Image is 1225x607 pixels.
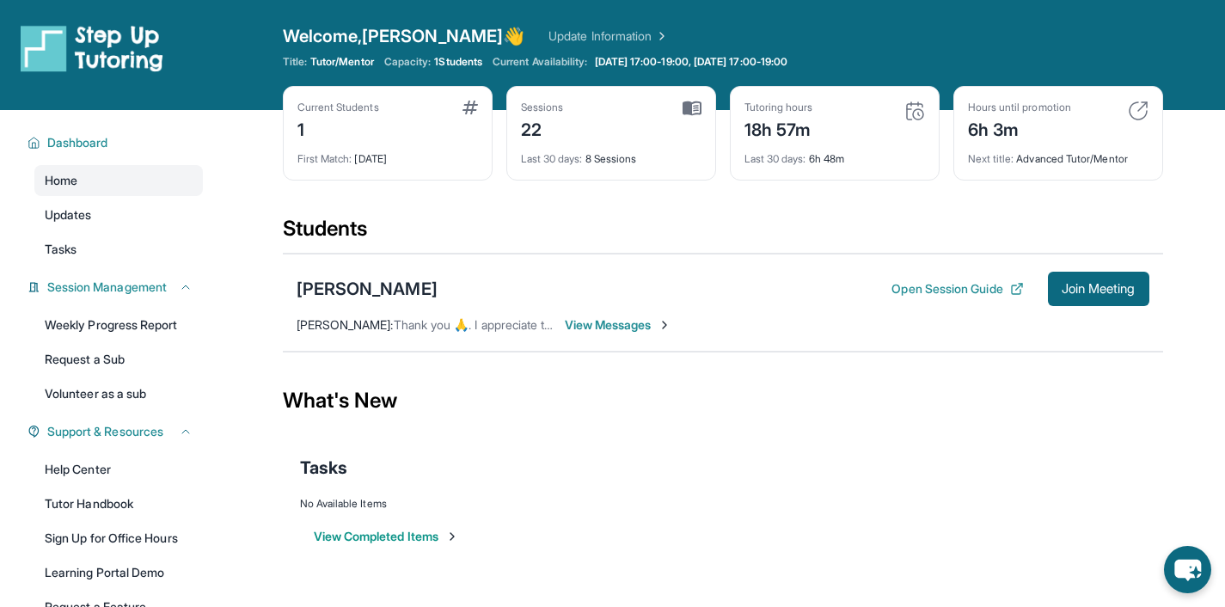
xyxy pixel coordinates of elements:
span: Capacity: [384,55,432,69]
a: Home [34,165,203,196]
div: What's New [283,363,1163,438]
a: Tutor Handbook [34,488,203,519]
span: Last 30 days : [521,152,583,165]
span: Session Management [47,279,167,296]
span: Next title : [968,152,1014,165]
span: Tasks [45,241,77,258]
div: Tutoring hours [744,101,813,114]
img: card [904,101,925,121]
a: Help Center [34,454,203,485]
button: Open Session Guide [891,280,1023,297]
div: 18h 57m [744,114,813,142]
span: Dashboard [47,134,108,151]
span: First Match : [297,152,352,165]
a: [DATE] 17:00-19:00, [DATE] 17:00-19:00 [591,55,792,69]
div: 6h 3m [968,114,1071,142]
div: [DATE] [297,142,478,166]
span: Support & Resources [47,423,163,440]
span: [DATE] 17:00-19:00, [DATE] 17:00-19:00 [595,55,788,69]
a: Sign Up for Office Hours [34,523,203,554]
button: Session Management [40,279,193,296]
button: Support & Resources [40,423,193,440]
span: Home [45,172,77,189]
button: Join Meeting [1048,272,1149,306]
img: card [683,101,701,116]
span: 1 Students [434,55,482,69]
img: card [462,101,478,114]
span: Welcome, [PERSON_NAME] 👋 [283,24,525,48]
img: logo [21,24,163,72]
button: chat-button [1164,546,1211,593]
span: [PERSON_NAME] : [297,317,394,332]
span: Updates [45,206,92,224]
a: Update Information [548,28,669,45]
span: Thank you 🙏. I appreciate that! [394,317,564,332]
div: Advanced Tutor/Mentor [968,142,1148,166]
div: 8 Sessions [521,142,701,166]
a: Volunteer as a sub [34,378,203,409]
span: Last 30 days : [744,152,806,165]
img: Chevron Right [652,28,669,45]
div: 6h 48m [744,142,925,166]
div: Hours until promotion [968,101,1071,114]
div: No Available Items [300,497,1146,511]
a: Request a Sub [34,344,203,375]
a: Tasks [34,234,203,265]
div: 22 [521,114,564,142]
div: 1 [297,114,379,142]
div: Sessions [521,101,564,114]
span: View Messages [565,316,672,334]
img: card [1128,101,1148,121]
a: Learning Portal Demo [34,557,203,588]
img: Chevron-Right [658,318,671,332]
span: Join Meeting [1062,284,1136,294]
span: Title: [283,55,307,69]
div: Students [283,215,1163,253]
div: [PERSON_NAME] [297,277,438,301]
div: Current Students [297,101,379,114]
span: Tasks [300,456,347,480]
a: Weekly Progress Report [34,310,203,340]
span: Current Availability: [493,55,587,69]
button: Dashboard [40,134,193,151]
a: Updates [34,199,203,230]
button: View Completed Items [314,528,459,545]
span: Tutor/Mentor [310,55,374,69]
